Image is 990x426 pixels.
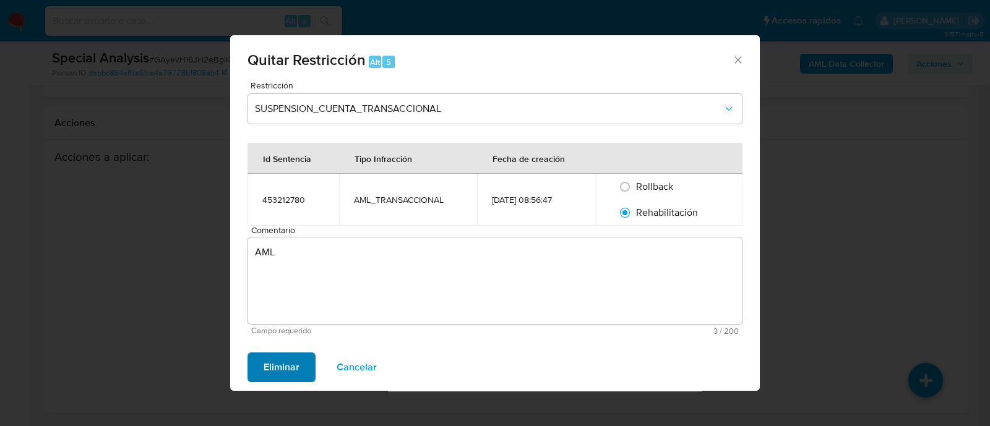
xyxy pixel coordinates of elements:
span: Rollback [636,179,673,194]
span: Cancelar [337,354,377,381]
span: Quitar Restricción [247,49,366,70]
div: Fecha de creación [478,143,580,173]
span: Máximo 200 caracteres [495,327,739,335]
span: 5 [386,56,391,68]
span: Comentario [251,226,746,235]
div: 453212780 [262,194,324,205]
button: Eliminar [247,352,316,382]
textarea: AML [247,237,742,324]
span: Eliminar [264,354,299,381]
div: Id Sentencia [248,143,326,173]
span: Restricción [251,81,746,90]
div: Tipo Infracción [340,143,427,173]
div: AML_TRANSACCIONAL [354,194,462,205]
button: Restriction [247,94,742,124]
span: Campo requerido [251,326,495,335]
div: [DATE] 08:56:47 [492,194,582,205]
button: Cancelar [321,352,393,382]
button: Cerrar ventana [732,54,743,65]
span: Rehabilitación [636,205,698,219]
span: Alt [370,56,380,68]
span: SUSPENSION_CUENTA_TRANSACCIONAL [255,103,723,115]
